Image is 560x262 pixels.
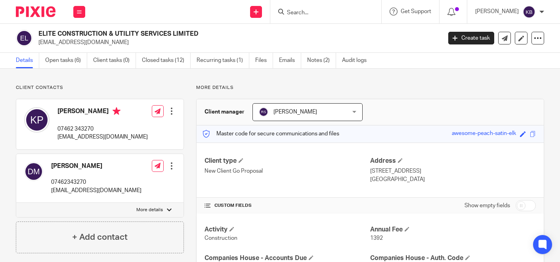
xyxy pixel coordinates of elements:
h4: [PERSON_NAME] [57,107,148,117]
img: svg%3E [16,30,32,46]
p: [EMAIL_ADDRESS][DOMAIN_NAME] [38,39,436,46]
p: [EMAIL_ADDRESS][DOMAIN_NAME] [57,133,148,141]
span: Get Support [401,9,431,14]
span: 1392 [370,235,383,241]
p: [GEOGRAPHIC_DATA] [370,175,536,183]
a: Emails [279,53,301,68]
h3: Client manager [205,108,245,116]
h4: CUSTOM FIELDS [205,202,370,209]
p: [PERSON_NAME] [475,8,519,15]
h4: + Add contact [72,231,128,243]
a: Notes (2) [307,53,336,68]
img: svg%3E [24,162,43,181]
h4: Activity [205,225,370,234]
p: More details [196,85,544,91]
img: svg%3E [259,107,268,117]
a: Closed tasks (12) [142,53,191,68]
div: awesome-peach-satin-elk [452,129,516,139]
a: Files [255,53,273,68]
img: svg%3E [24,107,50,133]
h4: Client type [205,157,370,165]
p: [EMAIL_ADDRESS][DOMAIN_NAME] [51,187,141,195]
p: 07462 343270 [57,125,148,133]
h4: [PERSON_NAME] [51,162,141,170]
span: [PERSON_NAME] [273,109,317,115]
p: 07462343270 [51,178,141,186]
a: Recurring tasks (1) [197,53,249,68]
h2: ELITE CONSTRUCTION & UTILITY SERVICES LIMITED [38,30,357,38]
span: Construction [205,235,237,241]
a: Open tasks (6) [45,53,87,68]
input: Search [286,10,357,17]
img: svg%3E [523,6,535,18]
a: Create task [448,32,494,44]
label: Show empty fields [464,202,510,210]
a: Details [16,53,39,68]
h4: Address [370,157,536,165]
p: [STREET_ADDRESS] [370,167,536,175]
p: Master code for secure communications and files [203,130,339,138]
a: Audit logs [342,53,373,68]
p: New Client Go Proposal [205,167,370,175]
i: Primary [113,107,120,115]
a: Client tasks (0) [93,53,136,68]
p: Client contacts [16,85,184,91]
img: Pixie [16,6,55,17]
p: More details [136,207,163,213]
h4: Annual Fee [370,225,536,234]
